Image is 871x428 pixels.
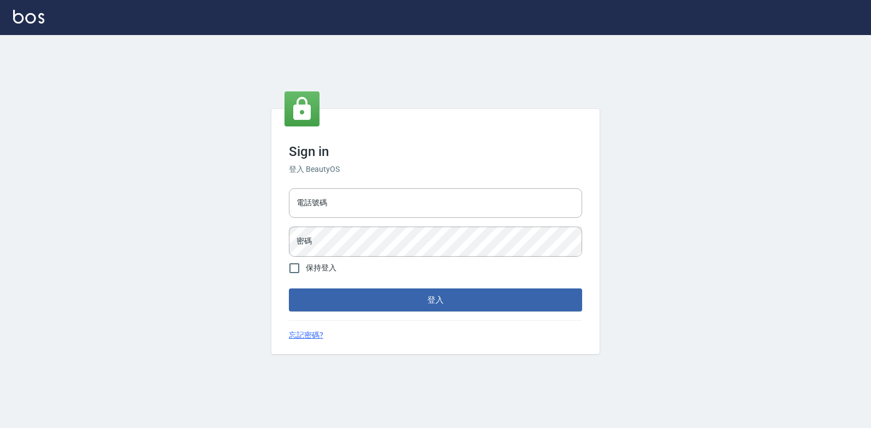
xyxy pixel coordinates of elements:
[289,164,582,175] h6: 登入 BeautyOS
[289,144,582,159] h3: Sign in
[306,262,336,274] span: 保持登入
[13,10,44,24] img: Logo
[289,288,582,311] button: 登入
[289,329,323,341] a: 忘記密碼?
